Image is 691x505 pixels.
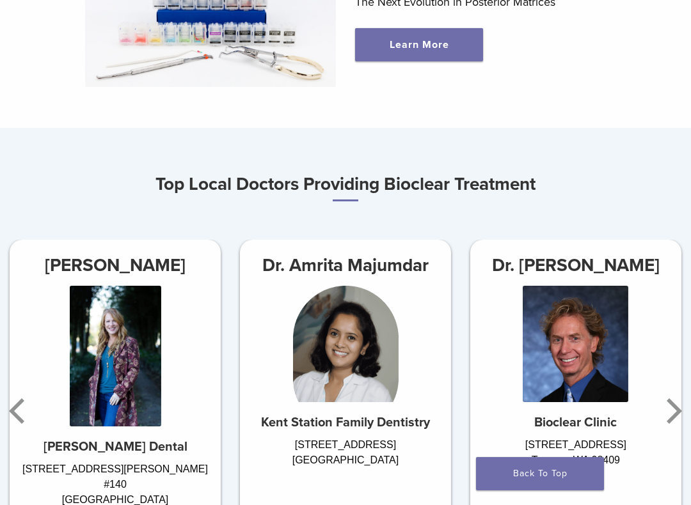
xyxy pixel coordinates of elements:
a: Back To Top [476,457,604,490]
strong: [PERSON_NAME] Dental [44,439,187,454]
strong: Bioclear Clinic [534,415,617,430]
button: Previous [6,373,32,449]
button: Next [659,373,685,449]
a: Learn More [355,28,483,61]
img: Dr. David Clark [523,286,628,402]
h3: Dr. Amrita Majumdar [240,250,451,281]
h3: Dr. [PERSON_NAME] [470,250,681,281]
div: [STREET_ADDRESS] [GEOGRAPHIC_DATA] [240,437,451,495]
img: Dr. Amrita Majumdar [292,286,398,402]
h3: [PERSON_NAME] [10,250,221,281]
div: [STREET_ADDRESS] Tacoma, WA 98409 [470,437,681,495]
strong: Kent Station Family Dentistry [261,415,430,430]
img: Dr. Rose Holdren [69,286,161,426]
